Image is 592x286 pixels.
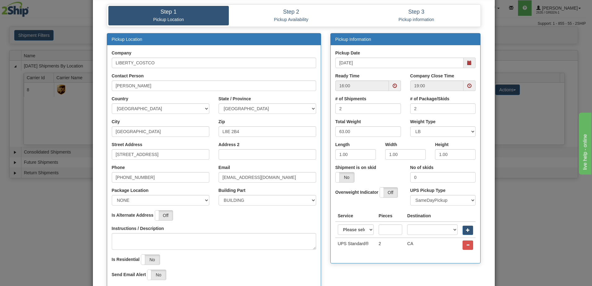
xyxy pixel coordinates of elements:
label: Overweight Indicator [335,189,378,195]
h4: Step 1 [113,9,224,15]
p: Pickup Location [113,17,224,22]
label: # of Package/Skids [410,96,450,102]
label: Pickup Date [335,50,360,56]
label: UPS Pickup Type [410,187,446,193]
a: Pickup Location [112,37,142,42]
label: Contact Person [112,73,144,79]
th: Destination [405,210,460,222]
label: Weight Type [410,119,436,125]
label: Is Alternate Address [112,212,154,218]
td: 2 [376,238,405,252]
label: City [112,119,120,125]
label: Package Location [112,187,149,193]
label: Phone [112,164,125,171]
label: Address 2 [219,141,240,148]
label: Ready Time [335,73,359,79]
a: Step 1 Pickup Location [108,6,229,25]
label: State / Province [219,96,251,102]
td: UPS Standard® [335,238,376,252]
label: Shipment is on skid [335,164,376,171]
label: Zip [219,119,225,125]
label: Company Close Time [410,73,454,79]
a: Pickup Information [335,37,371,42]
a: Step 3 Pickup information [354,6,479,25]
label: No [336,172,354,182]
label: Length [335,141,350,148]
label: Company [112,50,132,56]
label: No [147,270,166,280]
a: Step 2 Pickup Availability [229,6,354,25]
label: Send Email Alert [112,271,146,278]
label: Off [155,210,173,220]
h4: Step 2 [233,9,349,15]
label: Total Weight [335,119,361,125]
p: Pickup information [358,17,475,22]
label: Email [219,164,230,171]
label: Off [380,188,398,197]
p: Pickup Availability [233,17,349,22]
h4: Step 3 [358,9,475,15]
label: Country [112,96,128,102]
div: live help - online [5,4,57,11]
td: CA [405,238,460,252]
label: Instructions / Description [112,225,164,232]
iframe: chat widget [578,111,591,175]
label: Height [435,141,449,148]
label: # of Shipments [335,96,366,102]
label: Width [385,141,397,148]
label: Street Address [112,141,142,148]
label: No [141,255,160,265]
label: Building Part [219,187,246,193]
th: Service [335,210,376,222]
label: Is Residential [112,256,140,262]
th: Pieces [376,210,405,222]
label: No of skids [410,164,433,171]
